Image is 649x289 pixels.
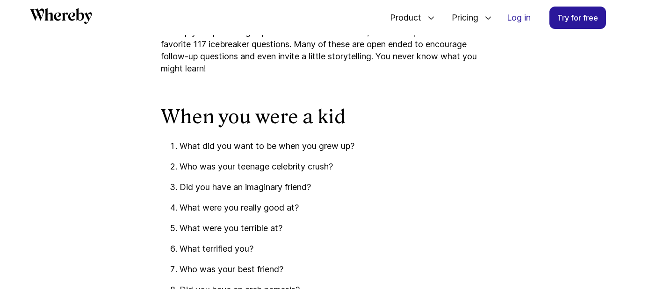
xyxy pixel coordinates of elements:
p: What did you want to be when you grew up? [180,140,488,152]
p: Who was your best friend? [180,263,488,275]
p: What terrified you? [180,243,488,255]
h2: When you were a kid [161,105,488,129]
p: What were you terrible at? [180,222,488,234]
p: What were you really good at? [180,202,488,214]
p: To help you spice things up and have a little more fun, we’ve compiled a list of our favorite 117... [161,26,488,75]
a: Whereby [30,8,92,27]
a: Log in [499,7,538,28]
p: Did you have an imaginary friend? [180,181,488,193]
span: Product [381,2,424,33]
svg: Whereby [30,8,92,24]
p: Who was your teenage celebrity crush? [180,161,488,173]
span: Pricing [442,2,481,33]
a: Try for free [549,7,606,29]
